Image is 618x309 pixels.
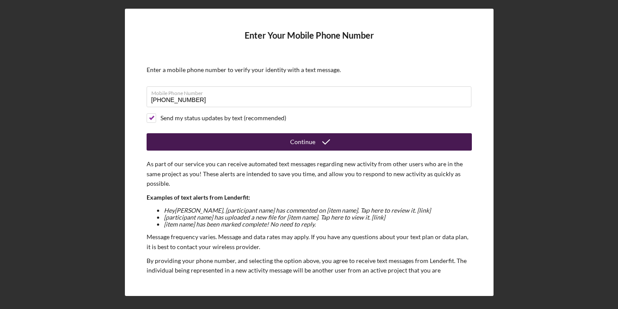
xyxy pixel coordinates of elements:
p: Message frequency varies. Message and data rates may apply. If you have any questions about your ... [147,232,472,252]
h4: Enter Your Mobile Phone Number [147,30,472,53]
p: Examples of text alerts from Lenderfit: [147,193,472,202]
li: [item name] has been marked complete! No need to reply. [164,221,472,228]
li: [participant name] has uploaded a new file for [item name]. Tap here to view it. [link] [164,214,472,221]
label: Mobile Phone Number [151,87,471,96]
div: Send my status updates by text (recommended) [160,115,286,122]
button: Continue [147,133,472,151]
p: As part of our service you can receive automated text messages regarding new activity from other ... [147,159,472,188]
div: Continue [290,133,315,151]
li: Hey [PERSON_NAME] , [participant name] has commented on [item name]. Tap here to review it. [link] [164,207,472,214]
div: Enter a mobile phone number to verify your identity with a text message. [147,66,472,73]
p: By providing your phone number, and selecting the option above, you agree to receive text message... [147,256,472,285]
